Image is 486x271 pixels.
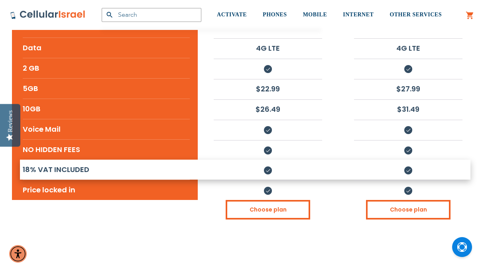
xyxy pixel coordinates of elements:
li: 2 GB [23,58,190,78]
span: ACTIVATE [217,12,247,18]
li: $31.49 [354,99,462,119]
li: 10GB [23,99,190,119]
span: OTHER SERVICES [390,12,442,18]
li: $26.49 [214,99,322,119]
a: Choose plan [226,200,310,220]
span: INTERNET [343,12,374,18]
span: MOBILE [303,12,327,18]
li: 18% VAT INCLUDED [23,160,190,180]
img: Cellular Israel Logo [10,10,86,20]
a: Choose plan [366,200,451,220]
div: Accessibility Menu [9,245,27,263]
li: Price locked in [23,180,190,200]
li: 4G LTE [354,38,462,57]
li: Voice Mail [23,119,190,139]
li: $22.99 [214,79,322,98]
li: $27.99 [354,79,462,98]
input: Search [102,8,201,22]
li: 5GB [23,78,190,99]
li: NO HIDDEN FEES [23,139,190,160]
div: Reviews [7,110,14,132]
li: 4G LTE [214,38,322,57]
li: Data [23,38,190,58]
span: PHONES [263,12,287,18]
